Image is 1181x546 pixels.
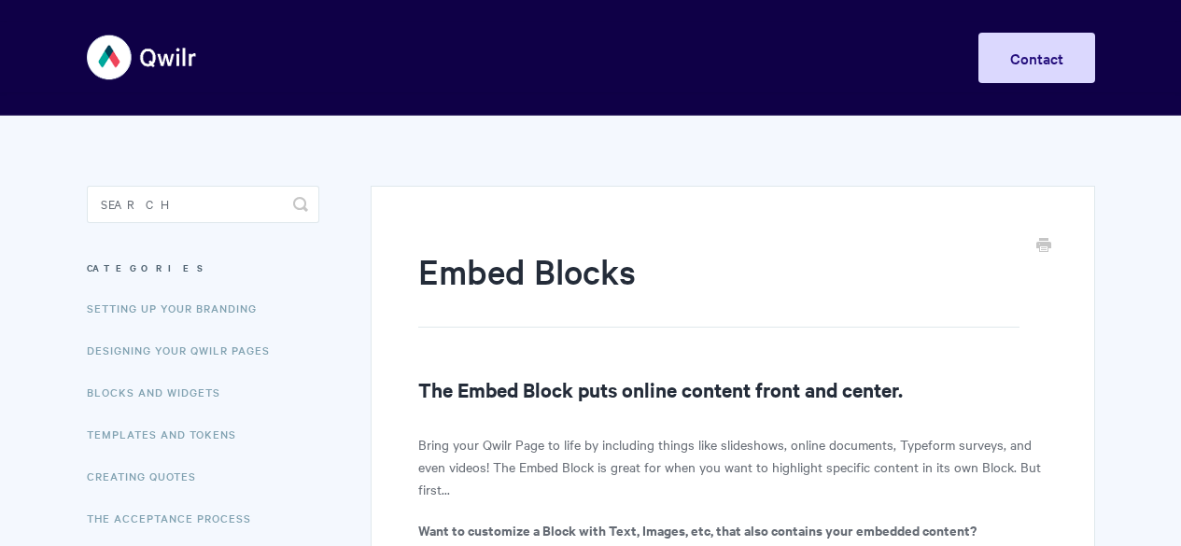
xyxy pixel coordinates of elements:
a: Blocks and Widgets [87,373,234,411]
a: Setting up your Branding [87,289,271,327]
img: Qwilr Help Center [87,22,198,92]
h3: Categories [87,251,319,285]
b: Want to customize a Block with Text, Images, etc, that also contains your embedded content? [418,520,977,539]
a: Contact [978,33,1095,83]
a: The Acceptance Process [87,499,265,537]
p: Bring your Qwilr Page to life by including things like slideshows, online documents, Typeform sur... [418,433,1047,500]
a: Templates and Tokens [87,415,250,453]
a: Print this Article [1036,236,1051,257]
a: Creating Quotes [87,457,210,495]
h2: The Embed Block puts online content front and center. [418,374,1047,404]
input: Search [87,186,319,223]
h1: Embed Blocks [418,247,1019,328]
a: Designing Your Qwilr Pages [87,331,284,369]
